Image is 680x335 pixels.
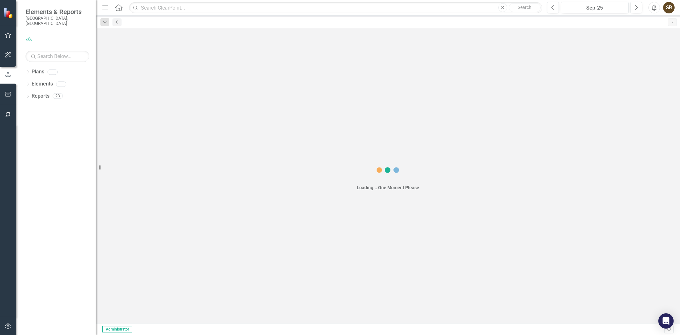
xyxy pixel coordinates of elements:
[563,4,626,12] div: Sep-25
[3,7,14,18] img: ClearPoint Strategy
[129,2,542,13] input: Search ClearPoint...
[26,16,89,26] small: [GEOGRAPHIC_DATA], [GEOGRAPHIC_DATA]
[518,5,531,10] span: Search
[509,3,541,12] button: Search
[32,80,53,88] a: Elements
[663,2,675,13] button: SR
[32,68,44,76] a: Plans
[53,93,63,99] div: 23
[26,51,89,62] input: Search Below...
[561,2,629,13] button: Sep-25
[357,184,419,191] div: Loading... One Moment Please
[32,93,49,100] a: Reports
[658,313,674,329] div: Open Intercom Messenger
[26,8,89,16] span: Elements & Reports
[102,326,132,332] span: Administrator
